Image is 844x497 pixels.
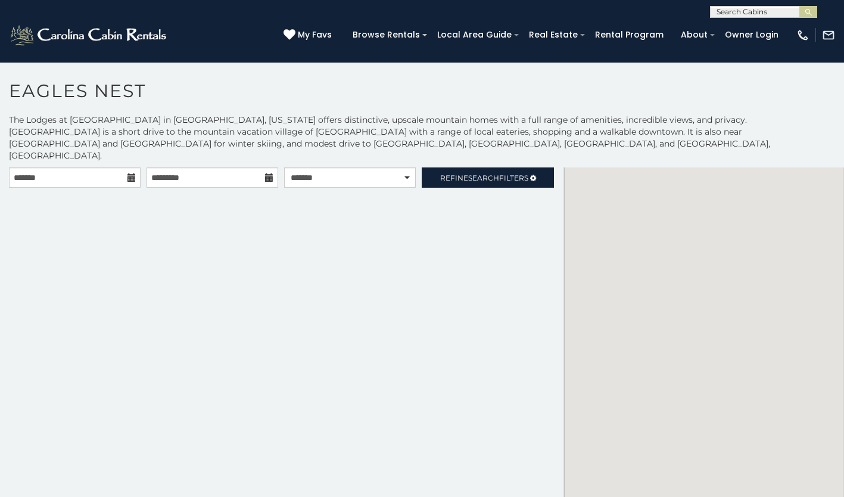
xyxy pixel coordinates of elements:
[796,29,809,42] img: phone-regular-white.png
[719,26,784,44] a: Owner Login
[422,167,553,188] a: RefineSearchFilters
[440,173,528,182] span: Refine Filters
[9,23,170,47] img: White-1-2.png
[431,26,518,44] a: Local Area Guide
[284,29,335,42] a: My Favs
[468,173,499,182] span: Search
[675,26,714,44] a: About
[523,26,584,44] a: Real Estate
[347,26,426,44] a: Browse Rentals
[822,29,835,42] img: mail-regular-white.png
[298,29,332,41] span: My Favs
[589,26,669,44] a: Rental Program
